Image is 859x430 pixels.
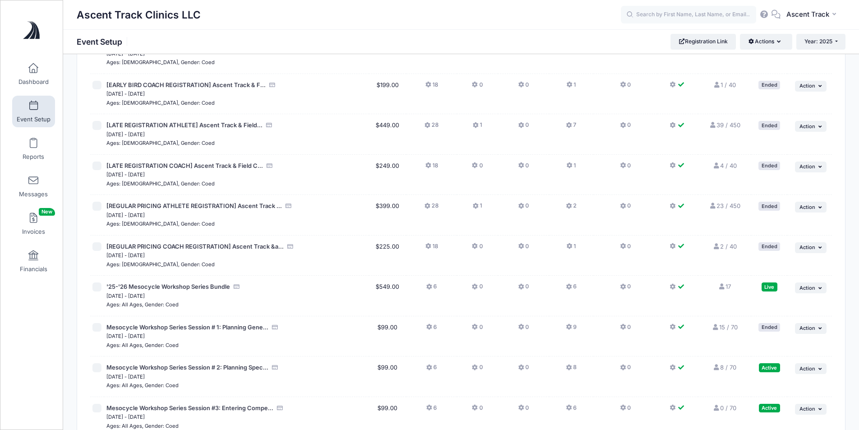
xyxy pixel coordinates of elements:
[621,6,756,24] input: Search by First Name, Last Name, or Email...
[758,202,780,210] div: Ended
[369,276,407,316] td: $549.00
[712,243,736,250] a: 2 / 40
[285,203,292,209] i: Accepting Credit Card Payments
[713,404,736,412] a: 0 / 70
[17,116,51,123] span: Event Setup
[518,162,529,175] button: 0
[799,285,815,291] span: Action
[106,252,145,259] small: [DATE] - [DATE]
[106,59,215,65] small: Ages: [DEMOGRAPHIC_DATA], Gender: Coed
[472,363,482,376] button: 0
[566,282,577,296] button: 6
[19,190,48,198] span: Messages
[425,162,438,175] button: 18
[740,34,792,49] button: Actions
[566,162,576,175] button: 1
[233,284,240,290] i: Accepting Credit Card Payments
[799,406,815,412] span: Action
[369,316,407,357] td: $99.00
[713,364,736,371] a: 8 / 70
[22,228,45,236] span: Invoices
[804,38,832,45] span: Year: 2025
[12,133,55,165] a: Reports
[518,202,529,215] button: 0
[77,37,130,46] h1: Event Setup
[620,363,631,376] button: 0
[106,81,266,88] span: [EARLY BIRD COACH REGISTRATION] Ascent Track & F...
[758,121,780,129] div: Ended
[566,363,577,376] button: 8
[795,81,827,92] button: Action
[795,202,827,213] button: Action
[12,208,55,240] a: InvoicesNew
[671,34,736,49] a: Registration Link
[266,122,273,128] i: Accepting Credit Card Payments
[759,363,780,372] div: Active
[106,423,179,429] small: Ages: All Ages, Gender: Coed
[518,404,529,417] button: 0
[271,365,279,370] i: Accepting Credit Card Payments
[106,333,145,339] small: [DATE] - [DATE]
[566,202,577,215] button: 2
[426,323,437,336] button: 6
[795,323,827,334] button: Action
[712,324,737,331] a: 15 / 70
[799,83,815,89] span: Action
[795,121,827,132] button: Action
[106,382,179,388] small: Ages: All Ages, Gender: Coed
[566,323,577,336] button: 9
[23,153,44,161] span: Reports
[0,9,64,52] a: Ascent Track Clinics LLC
[799,365,815,372] span: Action
[106,180,215,187] small: Ages: [DEMOGRAPHIC_DATA], Gender: Coed
[106,131,145,138] small: [DATE] - [DATE]
[106,293,145,299] small: [DATE] - [DATE]
[518,282,529,296] button: 0
[106,243,284,250] span: [REGULAR PRICING COACH REGISTRATION] Ascent Track &a...
[518,81,529,94] button: 0
[620,282,631,296] button: 0
[472,404,482,417] button: 0
[426,404,437,417] button: 6
[106,100,215,106] small: Ages: [DEMOGRAPHIC_DATA], Gender: Coed
[12,245,55,277] a: Financials
[566,121,576,134] button: 7
[269,82,276,88] i: Accepting Credit Card Payments
[759,404,780,412] div: Active
[620,323,631,336] button: 0
[799,204,815,210] span: Action
[713,81,736,88] a: 1 / 40
[472,282,482,296] button: 0
[620,404,631,417] button: 0
[472,162,482,175] button: 0
[12,171,55,202] a: Messages
[15,14,49,48] img: Ascent Track Clinics LLC
[799,123,815,129] span: Action
[424,202,439,215] button: 28
[20,265,47,273] span: Financials
[106,212,145,218] small: [DATE] - [DATE]
[566,81,576,94] button: 1
[106,283,230,290] span: '25-'26 Mesocycle Workshop Series Bundle
[106,121,262,129] span: [LATE REGISTRATION ATHLETE] Ascent Track & Field...
[424,121,439,134] button: 28
[106,51,145,57] small: [DATE] - [DATE]
[106,404,273,412] span: Mesocycle Workshop Series Session #3: Entering Compe...
[106,91,145,97] small: [DATE] - [DATE]
[758,242,780,251] div: Ended
[271,324,279,330] i: Accepting Credit Card Payments
[287,244,294,250] i: Accepting Credit Card Payments
[566,404,577,417] button: 6
[106,202,282,209] span: [REGULAR PRICING ATHLETE REGISTRATION] Ascent Track ...
[758,323,780,332] div: Ended
[425,242,438,255] button: 18
[762,282,777,291] div: Live
[518,121,529,134] button: 0
[39,208,55,216] span: New
[712,162,736,169] a: 4 / 40
[106,162,263,169] span: [LATE REGISTRATION COACH] Ascent Track & Field C...
[106,261,215,268] small: Ages: [DEMOGRAPHIC_DATA], Gender: Coed
[106,171,145,178] small: [DATE] - [DATE]
[106,301,179,308] small: Ages: All Ages, Gender: Coed
[276,405,284,411] i: Accepting Credit Card Payments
